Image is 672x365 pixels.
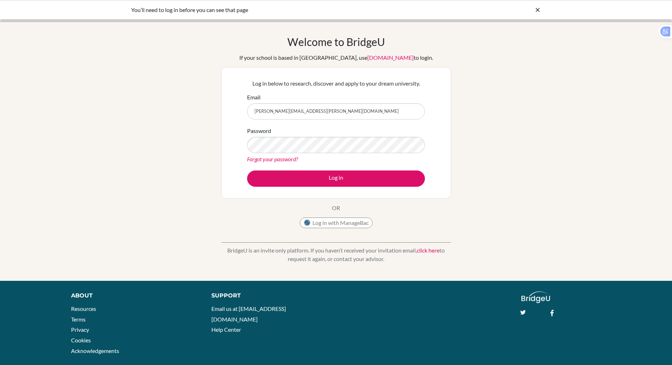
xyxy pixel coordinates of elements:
[247,79,425,88] p: Log in below to research, discover and apply to your dream university.
[131,6,435,14] div: You’ll need to log in before you can see that page
[71,337,91,343] a: Cookies
[71,326,89,333] a: Privacy
[211,305,286,323] a: Email us at [EMAIL_ADDRESS][DOMAIN_NAME]
[521,291,550,303] img: logo_white@2x-f4f0deed5e89b7ecb1c2cc34c3e3d731f90f0f143d5ea2071677605dd97b5244.png
[417,247,439,254] a: click here
[71,347,119,354] a: Acknowledgements
[211,326,241,333] a: Help Center
[71,291,195,300] div: About
[211,291,328,300] div: Support
[247,170,425,187] button: Log in
[71,316,86,323] a: Terms
[247,93,261,102] label: Email
[71,305,96,312] a: Resources
[221,246,451,263] p: BridgeU is an invite only platform. If you haven’t received your invitation email, to request it ...
[332,204,340,212] p: OR
[239,53,433,62] div: If your school is based in [GEOGRAPHIC_DATA], use to login.
[247,127,271,135] label: Password
[300,218,373,228] button: Log in with ManageBac
[287,35,385,48] h1: Welcome to BridgeU
[367,54,414,61] a: [DOMAIN_NAME]
[247,156,298,162] a: Forgot your password?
